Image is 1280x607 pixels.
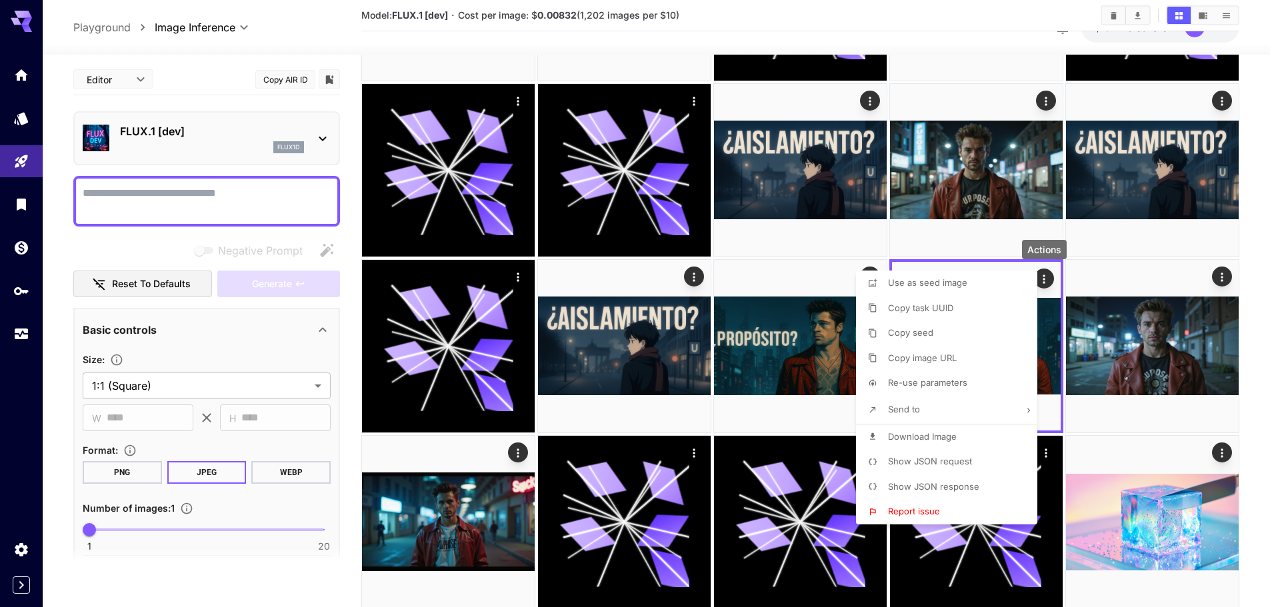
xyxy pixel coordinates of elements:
[888,481,979,492] span: Show JSON response
[888,303,953,313] span: Copy task UUID
[888,377,967,388] span: Re-use parameters
[888,456,972,466] span: Show JSON request
[888,506,940,516] span: Report issue
[888,327,933,338] span: Copy seed
[888,277,967,288] span: Use as seed image
[888,431,957,442] span: Download Image
[888,404,920,414] span: Send to
[888,352,957,363] span: Copy image URL
[1022,240,1067,259] div: Actions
